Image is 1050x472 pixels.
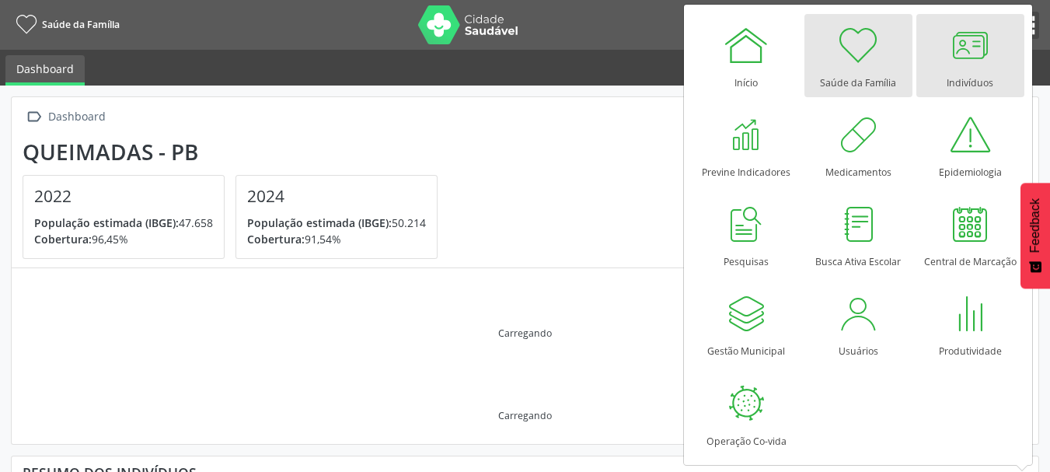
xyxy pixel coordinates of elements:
[34,232,92,246] span: Cobertura:
[692,193,801,276] a: Pesquisas
[804,14,912,97] a: Saúde da Família
[45,106,108,128] div: Dashboard
[692,103,801,187] a: Previne Indicadores
[247,215,392,230] span: População estimada (IBGE):
[804,103,912,187] a: Medicamentos
[1020,183,1050,288] button: Feedback - Mostrar pesquisa
[692,282,801,365] a: Gestão Municipal
[692,14,801,97] a: Início
[247,231,426,247] p: 91,54%
[34,215,213,231] p: 47.658
[692,372,801,456] a: Operação Co-vida
[498,327,552,340] div: Carregando
[23,106,45,128] i: 
[34,215,179,230] span: População estimada (IBGE):
[804,193,912,276] a: Busca Ativa Escolar
[42,18,120,31] span: Saúde da Família
[23,106,108,128] a:  Dashboard
[916,282,1024,365] a: Produtividade
[23,139,448,165] div: Queimadas - PB
[247,232,305,246] span: Cobertura:
[1028,198,1042,253] span: Feedback
[916,14,1024,97] a: Indivíduos
[34,187,213,206] h4: 2022
[5,55,85,86] a: Dashboard
[498,409,552,422] div: Carregando
[34,231,213,247] p: 96,45%
[247,187,426,206] h4: 2024
[11,12,120,37] a: Saúde da Família
[804,282,912,365] a: Usuários
[916,193,1024,276] a: Central de Marcação
[247,215,426,231] p: 50.214
[916,103,1024,187] a: Epidemiologia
